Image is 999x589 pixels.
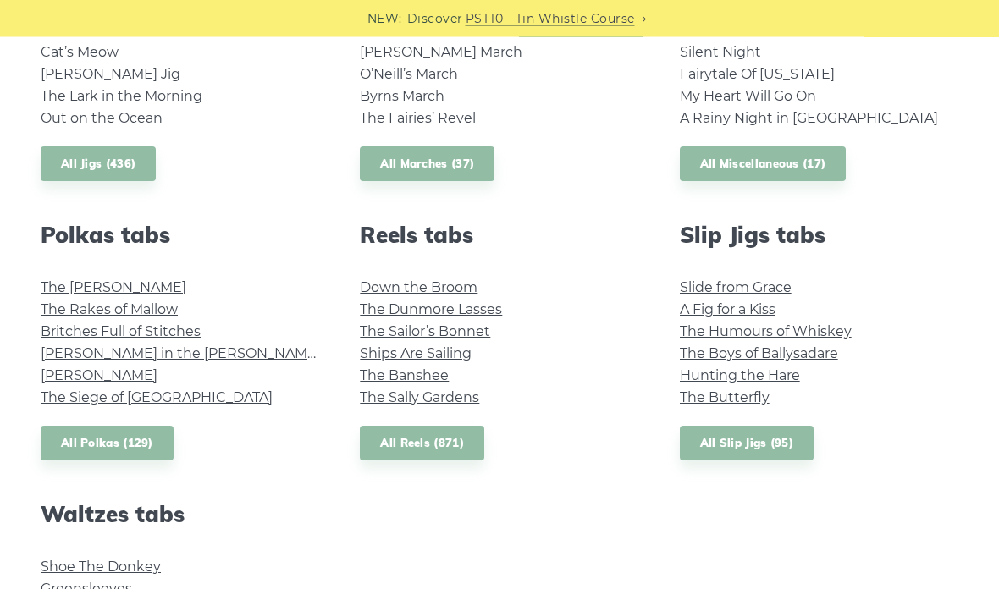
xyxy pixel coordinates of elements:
a: My Heart Will Go On [680,89,816,105]
a: The Humours of Whiskey [680,324,852,340]
span: Discover [407,9,463,29]
h2: Waltzes tabs [41,502,319,528]
a: All Polkas (129) [41,427,174,461]
a: O’Neill’s March [360,67,458,83]
a: The Butterfly [680,390,770,406]
a: Shoe The Donkey [41,559,161,575]
a: The [PERSON_NAME] [41,280,186,296]
a: Fairytale Of [US_STATE] [680,67,835,83]
a: The Boys of Ballysadare [680,346,838,362]
a: The Sailor’s Bonnet [360,324,490,340]
a: All Reels (871) [360,427,484,461]
a: Ships Are Sailing [360,346,472,362]
a: Byrns March [360,89,444,105]
a: The Lark in the Morning [41,89,202,105]
h2: Polkas tabs [41,223,319,249]
a: Silent Night [680,45,761,61]
a: All Miscellaneous (17) [680,147,847,182]
a: The Fairies’ Revel [360,111,476,127]
a: The Banshee [360,368,449,384]
a: The Sally Gardens [360,390,479,406]
a: Hunting the Hare [680,368,800,384]
a: The Dunmore Lasses [360,302,502,318]
a: The Siege of [GEOGRAPHIC_DATA] [41,390,273,406]
a: All Slip Jigs (95) [680,427,814,461]
a: Britches Full of Stitches [41,324,201,340]
span: NEW: [367,9,402,29]
a: Slide from Grace [680,280,792,296]
a: Down the Broom [360,280,477,296]
a: [PERSON_NAME] March [360,45,522,61]
h2: Reels tabs [360,223,638,249]
a: A Rainy Night in [GEOGRAPHIC_DATA] [680,111,938,127]
a: The Rakes of Mallow [41,302,178,318]
a: PST10 - Tin Whistle Course [466,9,635,29]
h2: Slip Jigs tabs [680,223,958,249]
a: All Marches (37) [360,147,494,182]
a: Out on the Ocean [41,111,163,127]
a: [PERSON_NAME] [41,368,157,384]
a: [PERSON_NAME] Jig [41,67,180,83]
a: A Fig for a Kiss [680,302,775,318]
a: [PERSON_NAME] in the [PERSON_NAME] [41,346,321,362]
a: All Jigs (436) [41,147,156,182]
a: Cat’s Meow [41,45,119,61]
